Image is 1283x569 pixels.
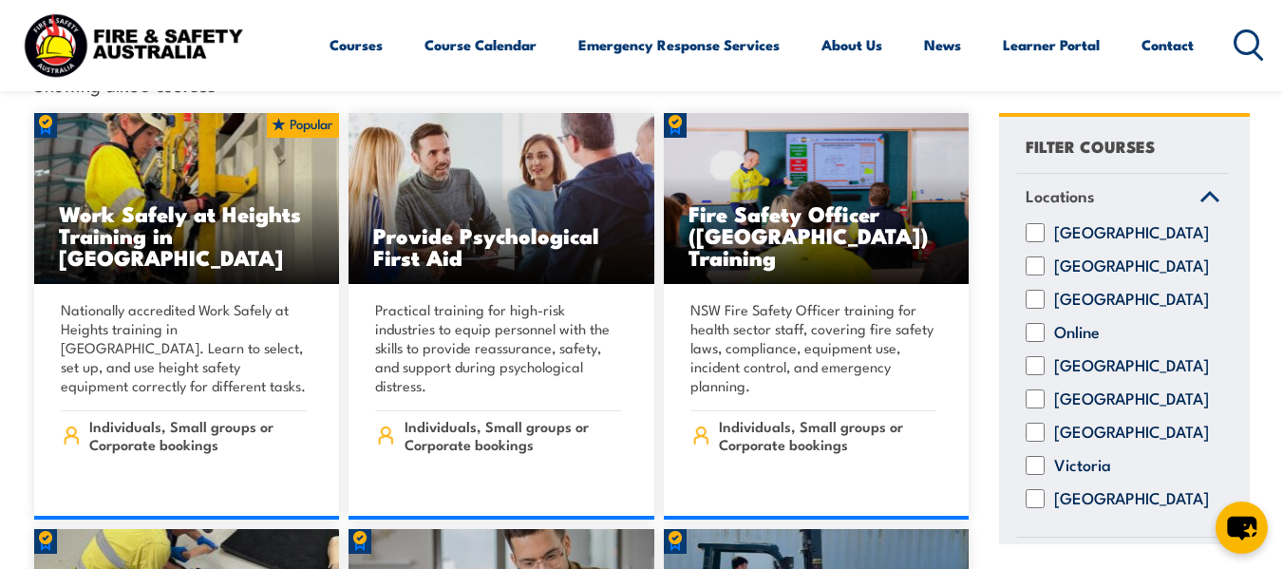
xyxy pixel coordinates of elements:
a: Locations [1017,174,1229,223]
span: Individuals, Small groups or Corporate bookings [89,417,307,453]
label: [GEOGRAPHIC_DATA] [1054,423,1209,442]
img: Fire Safety Advisor [664,113,970,284]
span: Individuals, Small groups or Corporate bookings [405,417,622,453]
img: Work Safely at Heights Training (1) [34,113,340,284]
a: News [924,22,961,67]
label: [GEOGRAPHIC_DATA] [1054,356,1209,375]
span: Showing all [34,74,216,94]
a: Contact [1141,22,1194,67]
label: Victoria [1054,456,1111,475]
label: [GEOGRAPHIC_DATA] [1054,290,1209,309]
p: Nationally accredited Work Safely at Heights training in [GEOGRAPHIC_DATA]. Learn to select, set ... [61,300,308,395]
h4: FILTER COURSES [1026,133,1155,159]
a: Course Calendar [425,22,537,67]
a: About Us [821,22,882,67]
label: [GEOGRAPHIC_DATA] [1054,256,1209,275]
label: [GEOGRAPHIC_DATA] [1054,223,1209,242]
a: Emergency Response Services [578,22,780,67]
label: [GEOGRAPHIC_DATA] [1054,389,1209,408]
button: chat-button [1216,502,1268,554]
a: Learner Portal [1003,22,1100,67]
a: Provide Psychological First Aid [349,113,654,284]
span: Individuals, Small groups or Corporate bookings [719,417,936,453]
p: Practical training for high-risk industries to equip personnel with the skills to provide reassur... [375,300,622,395]
p: NSW Fire Safety Officer training for health sector staff, covering fire safety laws, compliance, ... [690,300,937,395]
a: Fire Safety Officer ([GEOGRAPHIC_DATA]) Training [664,113,970,284]
h3: Fire Safety Officer ([GEOGRAPHIC_DATA]) Training [689,202,945,268]
label: Online [1054,323,1100,342]
a: Courses [330,22,383,67]
a: Work Safely at Heights Training in [GEOGRAPHIC_DATA] [34,113,340,284]
h3: Work Safely at Heights Training in [GEOGRAPHIC_DATA] [59,202,315,268]
h3: Provide Psychological First Aid [373,224,630,268]
label: [GEOGRAPHIC_DATA] [1054,489,1209,508]
span: Locations [1026,183,1095,209]
img: Mental Health First Aid Training Course from Fire & Safety Australia [349,113,654,284]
